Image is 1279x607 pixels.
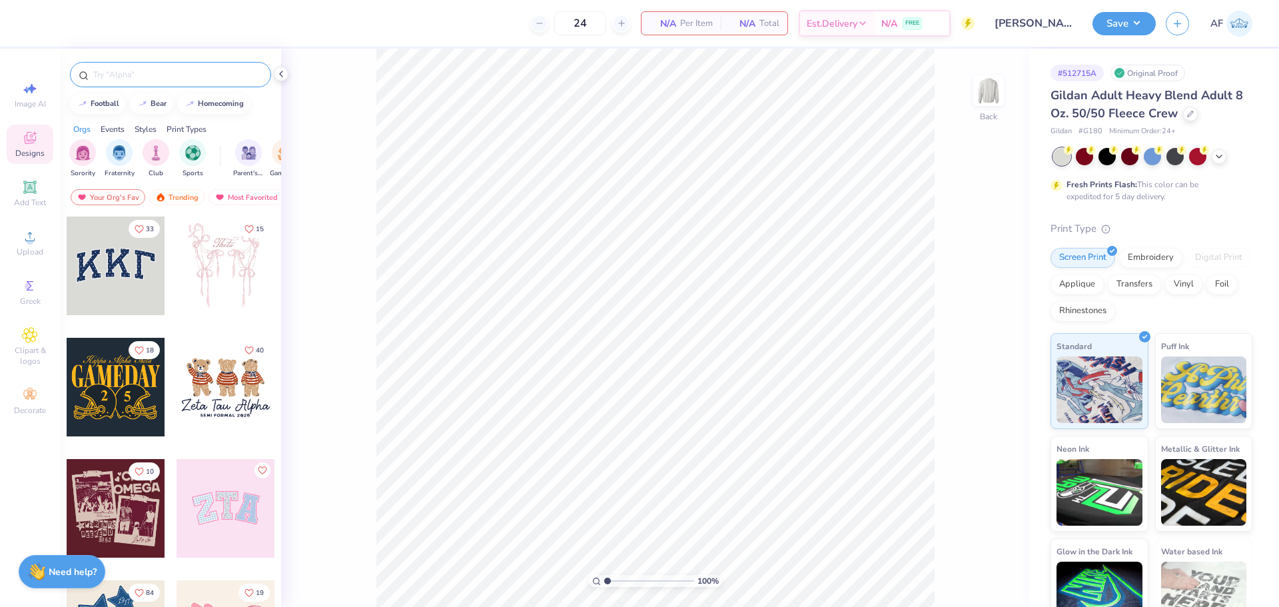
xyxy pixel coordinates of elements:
[1161,356,1247,423] img: Puff Ink
[14,405,46,416] span: Decorate
[1066,179,1230,203] div: This color can be expedited for 5 day delivery.
[554,11,606,35] input: – –
[129,584,160,602] button: Like
[177,94,250,114] button: homecoming
[179,139,206,179] div: filter for Sports
[1078,126,1102,137] span: # G180
[975,77,1002,104] img: Back
[1210,11,1252,37] a: AF
[146,590,154,596] span: 84
[135,123,157,135] div: Styles
[1119,248,1182,268] div: Embroidery
[209,189,284,205] div: Most Favorited
[1051,126,1072,137] span: Gildan
[1051,65,1104,81] div: # 512715A
[238,341,270,359] button: Like
[1161,459,1247,526] img: Metallic & Glitter Ink
[137,100,148,108] img: trend_line.gif
[1108,275,1161,295] div: Transfers
[256,226,264,233] span: 15
[71,189,145,205] div: Your Org's Fav
[129,462,160,480] button: Like
[1051,248,1115,268] div: Screen Print
[75,145,91,161] img: Sorority Image
[270,169,300,179] span: Game Day
[185,100,195,108] img: trend_line.gif
[1057,544,1132,558] span: Glow in the Dark Ink
[759,17,779,31] span: Total
[1051,87,1243,121] span: Gildan Adult Heavy Blend Adult 8 Oz. 50/50 Fleece Crew
[270,139,300,179] button: filter button
[1066,179,1137,190] strong: Fresh Prints Flash:
[14,197,46,208] span: Add Text
[167,123,207,135] div: Print Types
[807,17,857,31] span: Est. Delivery
[233,169,264,179] span: Parent's Weekend
[1057,459,1142,526] img: Neon Ink
[198,100,244,107] div: homecoming
[1057,339,1092,353] span: Standard
[1109,126,1176,137] span: Minimum Order: 24 +
[233,139,264,179] button: filter button
[151,100,167,107] div: bear
[1186,248,1251,268] div: Digital Print
[129,341,160,359] button: Like
[214,193,225,202] img: most_fav.gif
[1051,301,1115,321] div: Rhinestones
[15,99,46,109] span: Image AI
[112,145,127,161] img: Fraternity Image
[15,148,45,159] span: Designs
[149,189,205,205] div: Trending
[77,100,88,108] img: trend_line.gif
[1092,12,1156,35] button: Save
[149,145,163,161] img: Club Image
[155,193,166,202] img: trending.gif
[1161,544,1222,558] span: Water based Ink
[7,345,53,366] span: Clipart & logos
[101,123,125,135] div: Events
[1057,356,1142,423] img: Standard
[70,94,125,114] button: football
[69,139,96,179] div: filter for Sorority
[179,139,206,179] button: filter button
[91,100,119,107] div: football
[1051,221,1252,237] div: Print Type
[729,17,755,31] span: N/A
[256,347,264,354] span: 40
[185,145,201,161] img: Sports Image
[980,111,997,123] div: Back
[92,68,262,81] input: Try "Alpha"
[238,220,270,238] button: Like
[1165,275,1202,295] div: Vinyl
[1210,16,1223,31] span: AF
[77,193,87,202] img: most_fav.gif
[697,575,719,587] span: 100 %
[130,94,173,114] button: bear
[1226,11,1252,37] img: Ana Francesca Bustamante
[1110,65,1185,81] div: Original Proof
[680,17,713,31] span: Per Item
[649,17,676,31] span: N/A
[256,590,264,596] span: 19
[105,139,135,179] button: filter button
[146,468,154,475] span: 10
[270,139,300,179] div: filter for Game Day
[1161,339,1189,353] span: Puff Ink
[143,139,169,179] div: filter for Club
[143,139,169,179] button: filter button
[233,139,264,179] div: filter for Parent's Weekend
[146,226,154,233] span: 33
[1161,442,1240,456] span: Metallic & Glitter Ink
[149,169,163,179] span: Club
[1206,275,1238,295] div: Foil
[1057,442,1089,456] span: Neon Ink
[105,139,135,179] div: filter for Fraternity
[254,462,270,478] button: Like
[129,220,160,238] button: Like
[17,247,43,257] span: Upload
[183,169,203,179] span: Sports
[105,169,135,179] span: Fraternity
[905,19,919,28] span: FREE
[49,566,97,578] strong: Need help?
[881,17,897,31] span: N/A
